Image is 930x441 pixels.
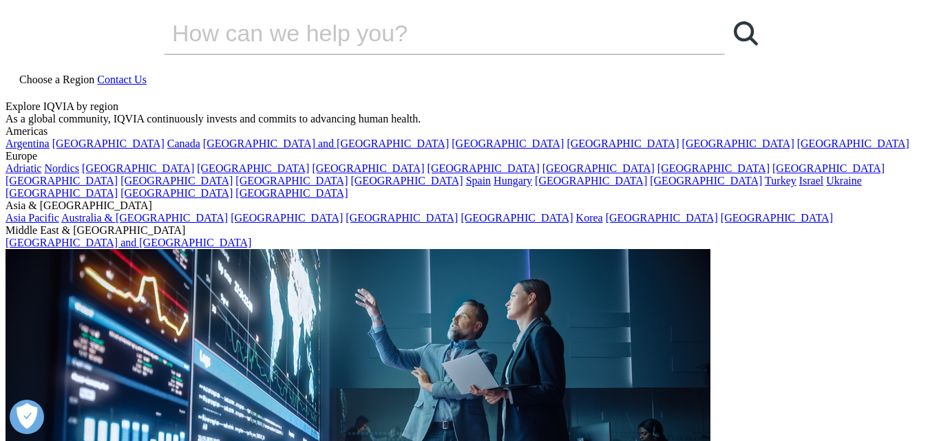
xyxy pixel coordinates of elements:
a: [GEOGRAPHIC_DATA] [235,187,348,199]
a: Ukraine [826,175,862,186]
a: Spain [466,175,491,186]
a: Contact Us [97,74,147,85]
a: [GEOGRAPHIC_DATA] [461,212,573,224]
button: Open Preferences [10,400,44,434]
a: [GEOGRAPHIC_DATA] and [GEOGRAPHIC_DATA] [6,237,251,248]
a: [GEOGRAPHIC_DATA] [120,175,233,186]
div: Americas [6,125,924,138]
a: [GEOGRAPHIC_DATA] [682,138,794,149]
a: Korea [576,212,603,224]
svg: Search [734,21,758,45]
div: Middle East & [GEOGRAPHIC_DATA] [6,224,924,237]
a: [GEOGRAPHIC_DATA] and [GEOGRAPHIC_DATA] [203,138,449,149]
a: [GEOGRAPHIC_DATA] [6,175,118,186]
a: [GEOGRAPHIC_DATA] [231,212,343,224]
a: [GEOGRAPHIC_DATA] [6,187,118,199]
div: Europe [6,150,924,162]
a: [GEOGRAPHIC_DATA] [346,212,458,224]
a: [GEOGRAPHIC_DATA] [52,138,165,149]
a: [GEOGRAPHIC_DATA] [312,162,424,174]
span: Choose a Region [19,74,94,85]
a: Asia Pacific [6,212,59,224]
a: Australia & [GEOGRAPHIC_DATA] [61,212,228,224]
a: [GEOGRAPHIC_DATA] [772,162,885,174]
input: Search [164,12,686,54]
a: Turkey [765,175,796,186]
a: Argentina [6,138,50,149]
a: [GEOGRAPHIC_DATA] [452,138,564,149]
a: Adriatic [6,162,41,174]
a: [GEOGRAPHIC_DATA] [427,162,540,174]
a: Hungary [494,175,532,186]
a: Search [725,12,766,54]
a: [GEOGRAPHIC_DATA] [535,175,647,186]
a: Israel [799,175,824,186]
a: [GEOGRAPHIC_DATA] [235,175,348,186]
a: [GEOGRAPHIC_DATA] [350,175,463,186]
a: [GEOGRAPHIC_DATA] [197,162,309,174]
a: [GEOGRAPHIC_DATA] [82,162,194,174]
a: [GEOGRAPHIC_DATA] [606,212,718,224]
a: [GEOGRAPHIC_DATA] [542,162,655,174]
a: [GEOGRAPHIC_DATA] [120,187,233,199]
a: [GEOGRAPHIC_DATA] [657,162,770,174]
a: [GEOGRAPHIC_DATA] [721,212,833,224]
div: As a global community, IQVIA continuously invests and commits to advancing human health. [6,113,924,125]
div: Explore IQVIA by region [6,100,924,113]
a: Nordics [44,162,79,174]
a: [GEOGRAPHIC_DATA] [567,138,679,149]
div: Asia & [GEOGRAPHIC_DATA] [6,200,924,212]
a: Canada [167,138,200,149]
a: [GEOGRAPHIC_DATA] [797,138,909,149]
a: [GEOGRAPHIC_DATA] [650,175,762,186]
